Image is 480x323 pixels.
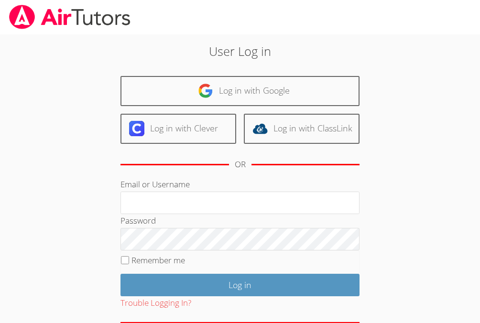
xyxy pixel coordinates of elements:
[8,5,131,29] img: airtutors_banner-c4298cdbf04f3fff15de1276eac7730deb9818008684d7c2e4769d2f7ddbe033.png
[252,121,268,136] img: classlink-logo-d6bb404cc1216ec64c9a2012d9dc4662098be43eaf13dc465df04b49fa7ab582.svg
[120,179,190,190] label: Email or Username
[120,274,360,296] input: Log in
[67,42,413,60] h2: User Log in
[120,114,236,144] a: Log in with Clever
[120,76,360,106] a: Log in with Google
[131,255,185,266] label: Remember me
[244,114,360,144] a: Log in with ClassLink
[198,83,213,98] img: google-logo-50288ca7cdecda66e5e0955fdab243c47b7ad437acaf1139b6f446037453330a.svg
[120,215,156,226] label: Password
[129,121,144,136] img: clever-logo-6eab21bc6e7a338710f1a6ff85c0baf02591cd810cc4098c63d3a4b26e2feb20.svg
[235,158,246,172] div: OR
[120,296,191,310] button: Trouble Logging In?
